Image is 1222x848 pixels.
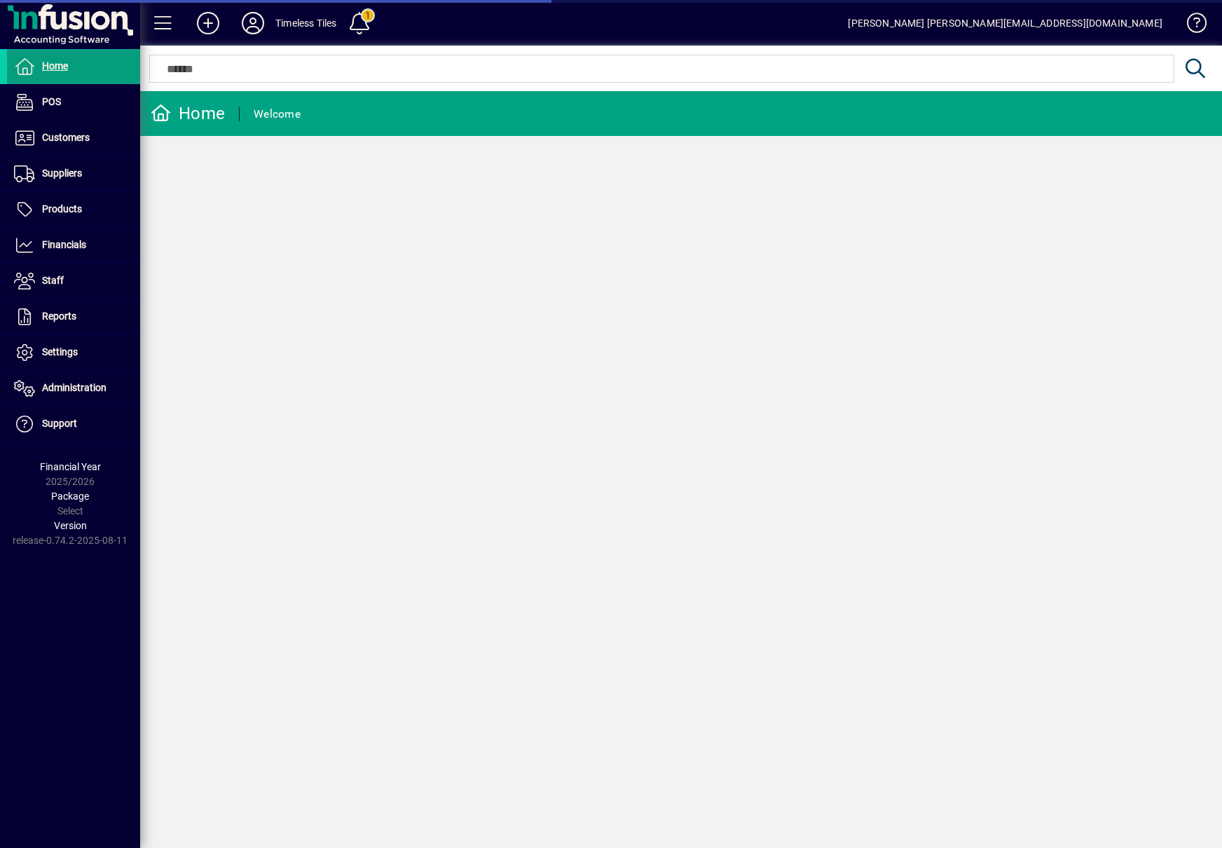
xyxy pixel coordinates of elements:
button: Profile [231,11,275,36]
span: Package [51,491,89,502]
span: Products [42,203,82,214]
span: Suppliers [42,167,82,179]
span: Staff [42,275,64,286]
span: Support [42,418,77,429]
a: Administration [7,371,140,406]
a: Reports [7,299,140,334]
span: Reports [42,310,76,322]
span: POS [42,96,61,107]
div: Timeless Tiles [275,12,336,34]
span: Administration [42,382,107,393]
button: Add [186,11,231,36]
a: Products [7,192,140,227]
span: Home [42,60,68,71]
span: Financial Year [40,461,101,472]
a: Suppliers [7,156,140,191]
span: Settings [42,346,78,357]
a: Knowledge Base [1176,3,1204,48]
a: Staff [7,264,140,299]
a: Settings [7,335,140,370]
span: Customers [42,132,90,143]
a: Financials [7,228,140,263]
div: Welcome [254,103,301,125]
a: POS [7,85,140,120]
span: Version [54,520,87,531]
a: Support [7,406,140,442]
a: Customers [7,121,140,156]
div: Home [151,102,225,125]
div: [PERSON_NAME] [PERSON_NAME][EMAIL_ADDRESS][DOMAIN_NAME] [848,12,1162,34]
span: Financials [42,239,86,250]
